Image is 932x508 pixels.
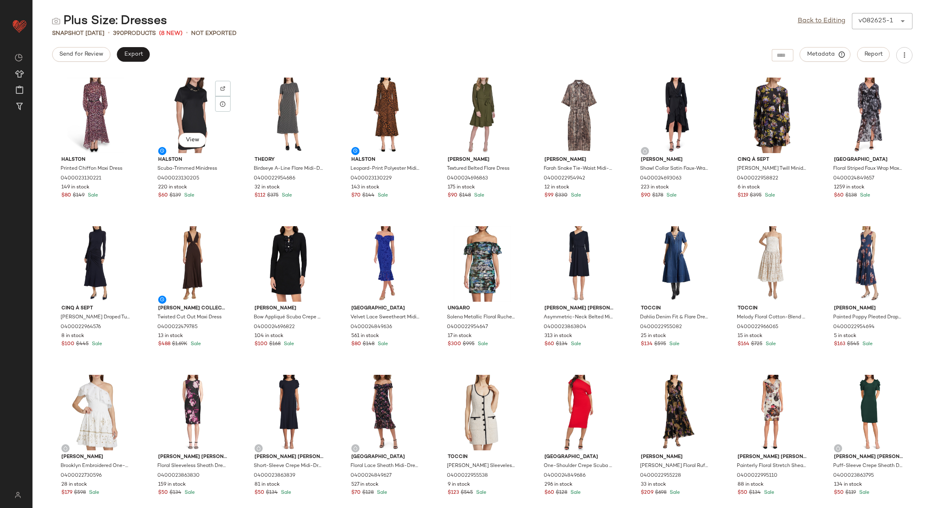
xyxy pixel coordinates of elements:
span: 0400022954686 [254,175,295,182]
span: Scuba-Trimmed Minidress [157,165,217,173]
span: Sale [473,193,484,198]
span: $134 [749,489,761,497]
span: $80 [351,341,361,348]
span: Sale [90,342,102,347]
div: Products [113,29,156,38]
span: Sale [189,342,201,347]
img: 0400024849686_RED [538,375,620,450]
span: $112 [255,192,266,199]
span: 9 in stock [448,481,470,489]
span: Short-Sleeve Crepe Midi-Dress [254,463,323,470]
span: $70 [351,192,361,199]
span: Sale [476,342,488,347]
img: 0400022995110_ANTIQUEWHITEMULTI [731,375,813,450]
span: Sale [858,490,869,495]
span: Birdseye A-Line Flare Midi-Dress [254,165,323,173]
span: [GEOGRAPHIC_DATA] [544,454,614,461]
img: 0400024696822_BLACK [248,226,330,302]
span: $80 [61,192,71,199]
span: Metadata [807,51,844,58]
img: 0400022955228_BLACKMULTI [634,375,716,450]
span: [PERSON_NAME] [61,454,131,461]
span: Sale [762,490,774,495]
span: $50 [255,489,264,497]
img: 0400024849657 [827,78,910,153]
span: Sale [280,193,292,198]
span: $375 [267,192,279,199]
span: $598 [74,489,86,497]
img: 0400022955538_IVORYCAMEL [441,375,523,450]
span: Export [124,51,143,58]
button: Metadata [800,47,851,62]
span: Printed Chiffon Maxi Dress [61,165,122,173]
span: 0400024849627 [351,472,392,480]
span: $179 [61,489,72,497]
span: Ungaro [448,305,517,312]
button: Send for Review [52,47,110,62]
span: [PERSON_NAME] [448,156,517,164]
span: 143 in stock [351,184,379,191]
span: Sale [376,342,388,347]
span: $163 [834,341,845,348]
span: $168 [269,341,281,348]
span: 0400022954694 [833,324,875,331]
span: 0400022954942 [544,175,585,182]
span: 25 in stock [641,333,666,340]
span: $70 [351,489,361,497]
span: Floral Sleeveless Sheath Dress [157,463,226,470]
span: $134 [641,341,653,348]
span: Floral Striped Faux Wrap Maxi Dress [833,165,902,173]
span: [PERSON_NAME] Sleeveless Minidress [447,463,516,470]
span: [PERSON_NAME] Floral Ruffled Maxi Dress [640,463,709,470]
img: 0400023863804_INDIGO [538,226,620,302]
button: Export [117,47,150,62]
img: svg%3e [63,446,68,451]
span: $50 [834,489,844,497]
span: 0400022995110 [737,472,777,480]
img: svg%3e [353,446,358,451]
span: 159 in stock [158,481,186,489]
span: Sale [569,490,581,495]
span: Solena Metallic Floral Ruched Minidress [447,314,516,321]
span: 0400022958822 [737,175,778,182]
span: $545 [461,489,473,497]
span: $144 [362,192,375,199]
span: [PERSON_NAME] [641,454,710,461]
img: svg%3e [642,149,647,153]
span: Sale [763,193,775,198]
span: One-Shoulder Crepe Scuba Dress [544,463,613,470]
span: 313 in stock [544,333,572,340]
span: Sale [475,490,486,495]
span: 33 in stock [641,481,666,489]
span: Sale [279,490,291,495]
span: [PERSON_NAME] [544,156,614,164]
span: 104 in stock [255,333,283,340]
span: 0400022966065 [737,324,778,331]
span: • [186,28,188,38]
span: $100 [255,341,268,348]
span: Sale [87,490,99,495]
img: 0400023863830_BLACKMULTI [152,375,234,450]
span: Cinq à Sept [738,156,807,164]
span: Sale [665,193,677,198]
span: Sale [569,342,581,347]
span: 0400023130229 [351,175,392,182]
span: [PERSON_NAME] [641,156,710,164]
span: $445 [76,341,89,348]
span: 15 in stock [738,333,762,340]
span: 296 in stock [544,481,573,489]
img: 0400022954647_TURQUOISEMULTI [441,226,523,302]
img: 0400022954686_BLACKMULTI [248,78,330,153]
img: 0400022966065_IVORYNATURAL [731,226,813,302]
div: v082625-1 [858,16,893,26]
span: $698 [655,489,666,497]
img: svg%3e [10,492,26,498]
span: 0400023863795 [833,472,874,480]
span: 0400023863804 [544,324,586,331]
span: Sale [183,490,195,495]
span: [PERSON_NAME] [PERSON_NAME] [158,454,227,461]
img: 0400022964576_NAVY [55,226,137,302]
span: [PERSON_NAME] [PERSON_NAME] [255,454,324,461]
span: 223 in stock [641,184,669,191]
div: Plus Size: Dresses [52,13,167,29]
